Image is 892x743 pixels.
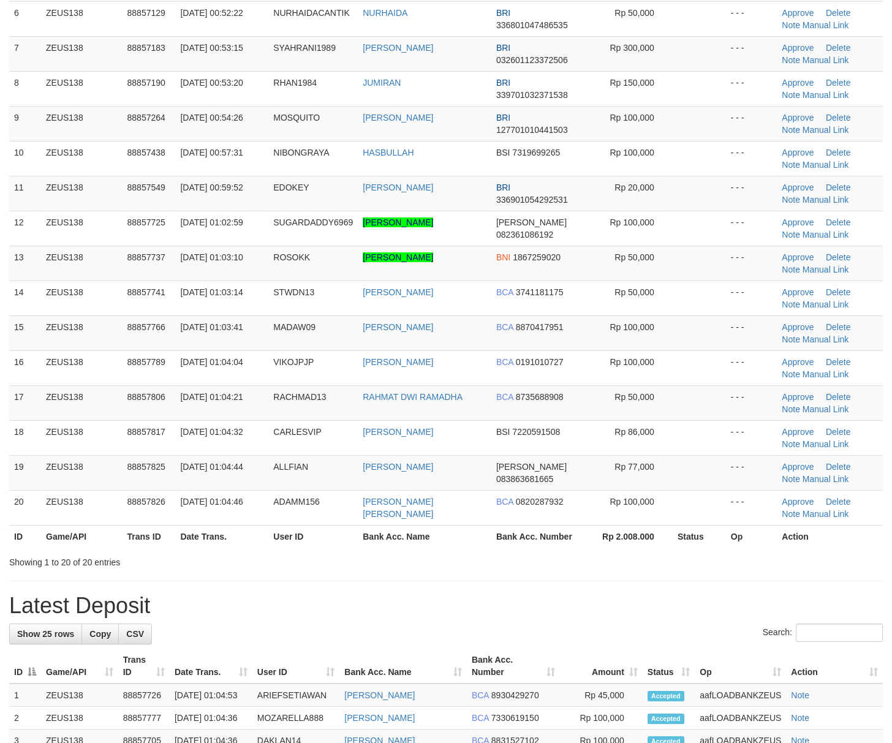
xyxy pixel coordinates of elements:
span: 88857789 [127,357,165,367]
th: Status [673,525,726,548]
span: 88857190 [127,78,165,88]
a: Note [791,690,809,700]
td: 1 [9,684,41,707]
a: Note [782,160,800,170]
span: Copy 336801047486535 to clipboard [496,20,568,30]
span: 88857264 [127,113,165,123]
label: Search: [763,624,883,642]
td: ZEUS138 [41,106,123,141]
td: ZEUS138 [41,1,123,36]
th: ID [9,525,41,548]
a: Manual Link [803,404,849,414]
td: ZEUS138 [41,71,123,106]
span: Copy 032601123372506 to clipboard [496,55,568,65]
td: - - - [726,420,777,455]
a: Approve [782,287,814,297]
th: Op [726,525,777,548]
th: Date Trans.: activate to sort column ascending [170,649,252,684]
a: Copy [81,624,119,644]
a: NURHAIDA [363,8,407,18]
td: ZEUS138 [41,141,123,176]
a: [PERSON_NAME] [344,690,415,700]
th: Action: activate to sort column ascending [786,649,883,684]
a: [PERSON_NAME] [363,427,433,437]
span: [DATE] 01:04:04 [180,357,243,367]
th: Amount: activate to sort column ascending [560,649,643,684]
a: Approve [782,357,814,367]
td: - - - [726,490,777,525]
span: 88857741 [127,287,165,297]
span: VIKOJPJP [273,357,314,367]
span: NURHAIDACANTIK [273,8,349,18]
a: [PERSON_NAME] [363,462,433,472]
a: [PERSON_NAME] [363,183,433,192]
a: [PERSON_NAME] [363,113,433,123]
td: - - - [726,455,777,490]
span: CSV [126,629,144,639]
a: [PERSON_NAME] [363,43,433,53]
span: [DATE] 00:59:52 [180,183,243,192]
th: Rp 2.008.000 [588,525,672,548]
a: Note [782,509,800,519]
td: 17 [9,385,41,420]
span: Rp 300,000 [610,43,654,53]
td: ZEUS138 [41,350,123,385]
a: [PERSON_NAME] [PERSON_NAME] [363,497,433,519]
span: Copy 7220591508 to clipboard [512,427,560,437]
th: Action [777,525,883,548]
a: Delete [826,357,850,367]
td: 9 [9,106,41,141]
td: Rp 100,000 [560,707,643,730]
a: Delete [826,78,850,88]
a: Approve [782,427,814,437]
span: [PERSON_NAME] [496,217,567,227]
td: ZEUS138 [41,315,123,350]
th: Date Trans. [175,525,268,548]
td: 7 [9,36,41,71]
a: Approve [782,462,814,472]
span: [DATE] 01:02:59 [180,217,243,227]
a: Approve [782,217,814,227]
td: ZEUS138 [41,490,123,525]
td: 19 [9,455,41,490]
span: BCA [496,287,513,297]
th: Bank Acc. Number: activate to sort column ascending [467,649,560,684]
td: - - - [726,106,777,141]
th: Bank Acc. Name [358,525,491,548]
a: Delete [826,322,850,332]
span: MADAW09 [273,322,316,332]
td: - - - [726,36,777,71]
td: 20 [9,490,41,525]
td: - - - [726,1,777,36]
th: Bank Acc. Number [491,525,589,548]
span: Rp 100,000 [610,497,654,507]
span: SUGARDADDY6969 [273,217,353,227]
a: Manual Link [803,334,849,344]
span: Rp 50,000 [614,287,654,297]
span: 88857129 [127,8,165,18]
a: Note [782,265,800,274]
td: 2 [9,707,41,730]
span: Rp 86,000 [614,427,654,437]
a: Manual Link [803,265,849,274]
td: 15 [9,315,41,350]
a: Approve [782,322,814,332]
a: Delete [826,183,850,192]
span: 88857549 [127,183,165,192]
td: - - - [726,281,777,315]
td: 8 [9,71,41,106]
a: Delete [826,252,850,262]
a: Delete [826,287,850,297]
span: Copy 127701010441503 to clipboard [496,125,568,135]
a: Delete [826,148,850,157]
span: [PERSON_NAME] [496,462,567,472]
th: Game/API: activate to sort column ascending [41,649,118,684]
span: Rp 50,000 [614,392,654,402]
span: [DATE] 01:04:46 [180,497,243,507]
td: - - - [726,315,777,350]
span: CARLESVIP [273,427,322,437]
td: ZEUS138 [41,385,123,420]
span: Rp 100,000 [610,217,654,227]
span: Copy 8930429270 to clipboard [491,690,539,700]
a: Note [782,334,800,344]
